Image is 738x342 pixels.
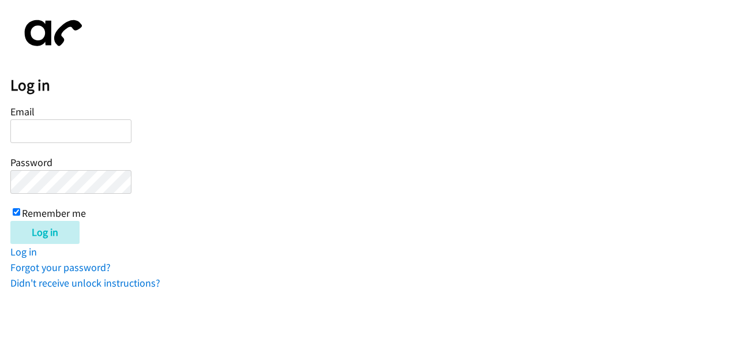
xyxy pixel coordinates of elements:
[10,76,738,95] h2: Log in
[10,245,37,258] a: Log in
[10,105,35,118] label: Email
[10,261,111,274] a: Forgot your password?
[10,10,91,56] img: aphone-8a226864a2ddd6a5e75d1ebefc011f4aa8f32683c2d82f3fb0802fe031f96514.svg
[10,156,52,169] label: Password
[10,276,160,290] a: Didn't receive unlock instructions?
[10,221,80,244] input: Log in
[22,206,86,220] label: Remember me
